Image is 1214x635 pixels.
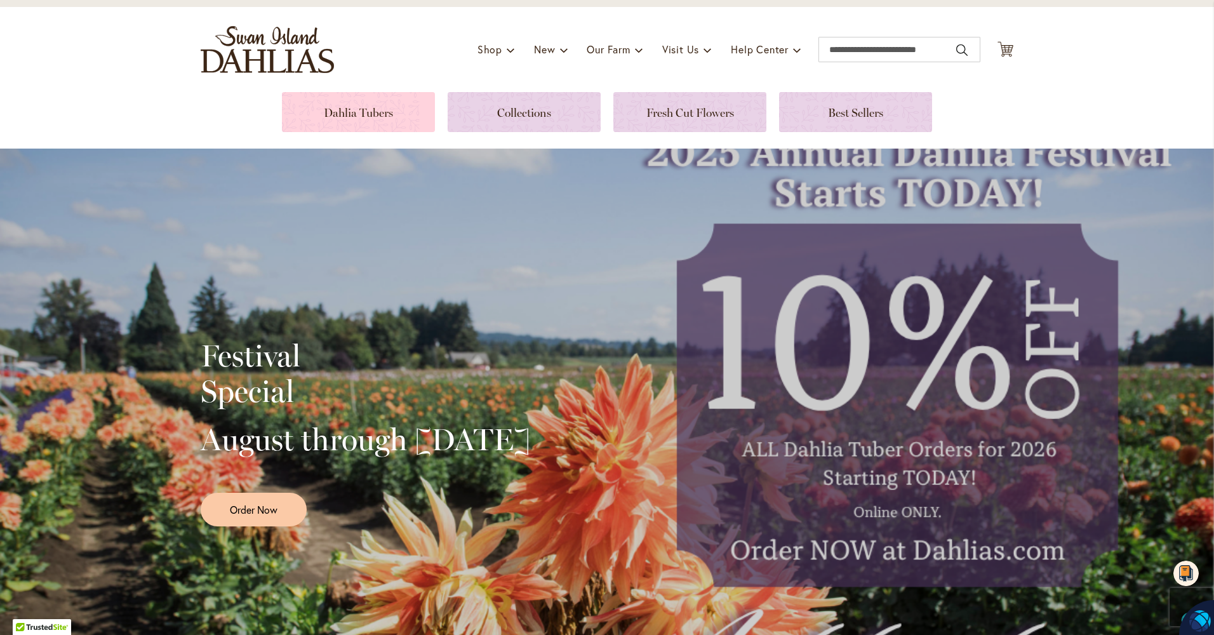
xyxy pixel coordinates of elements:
[662,43,699,56] span: Visit Us
[731,43,789,56] span: Help Center
[201,493,307,526] a: Order Now
[587,43,630,56] span: Our Farm
[201,26,334,73] a: store logo
[201,422,530,457] h2: August through [DATE]
[201,338,530,409] h2: Festival Special
[534,43,555,56] span: New
[477,43,502,56] span: Shop
[230,502,277,517] span: Order Now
